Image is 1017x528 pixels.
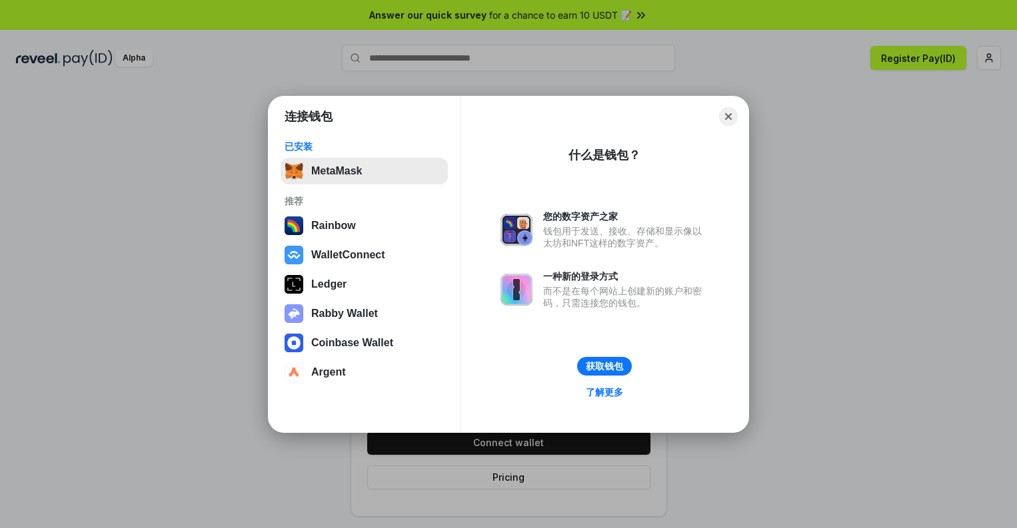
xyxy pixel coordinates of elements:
div: Rabby Wallet [311,308,378,320]
div: Argent [311,366,346,378]
button: Rainbow [281,212,448,239]
div: 了解更多 [586,386,623,398]
img: svg+xml,%3Csvg%20width%3D%2228%22%20height%3D%2228%22%20viewBox%3D%220%200%2028%2028%22%20fill%3D... [285,363,303,382]
button: Rabby Wallet [281,300,448,327]
div: 推荐 [285,195,444,207]
img: svg+xml,%3Csvg%20width%3D%2228%22%20height%3D%2228%22%20viewBox%3D%220%200%2028%2028%22%20fill%3D... [285,334,303,352]
div: Coinbase Wallet [311,337,393,349]
button: 获取钱包 [577,357,632,376]
button: Argent [281,359,448,386]
button: MetaMask [281,158,448,184]
div: 一种新的登录方式 [543,270,708,282]
img: svg+xml,%3Csvg%20width%3D%2228%22%20height%3D%2228%22%20viewBox%3D%220%200%2028%2028%22%20fill%3D... [285,246,303,264]
div: MetaMask [311,165,362,177]
div: 而不是在每个网站上创建新的账户和密码，只需连接您的钱包。 [543,285,708,309]
div: 获取钱包 [586,360,623,372]
img: svg+xml,%3Csvg%20xmlns%3D%22http%3A%2F%2Fwww.w3.org%2F2000%2Fsvg%22%20fill%3D%22none%22%20viewBox... [501,274,532,306]
div: 钱包用于发送、接收、存储和显示像以太坊和NFT这样的数字资产。 [543,225,708,249]
button: Ledger [281,271,448,298]
h1: 连接钱包 [285,109,333,125]
div: WalletConnect [311,249,385,261]
div: 已安装 [285,140,444,152]
div: 您的数字资产之家 [543,210,708,222]
img: svg+xml,%3Csvg%20width%3D%22120%22%20height%3D%22120%22%20viewBox%3D%220%200%20120%20120%22%20fil... [285,216,303,235]
button: Close [719,107,738,126]
img: svg+xml,%3Csvg%20fill%3D%22none%22%20height%3D%2233%22%20viewBox%3D%220%200%2035%2033%22%20width%... [285,162,303,180]
div: 什么是钱包？ [568,147,640,163]
div: Rainbow [311,220,356,232]
a: 了解更多 [578,384,631,401]
img: svg+xml,%3Csvg%20xmlns%3D%22http%3A%2F%2Fwww.w3.org%2F2000%2Fsvg%22%20fill%3D%22none%22%20viewBox... [285,304,303,323]
img: svg+xml,%3Csvg%20xmlns%3D%22http%3A%2F%2Fwww.w3.org%2F2000%2Fsvg%22%20fill%3D%22none%22%20viewBox... [501,214,532,246]
div: Ledger [311,278,347,290]
button: Coinbase Wallet [281,330,448,356]
button: WalletConnect [281,242,448,268]
img: svg+xml,%3Csvg%20xmlns%3D%22http%3A%2F%2Fwww.w3.org%2F2000%2Fsvg%22%20width%3D%2228%22%20height%3... [285,275,303,294]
